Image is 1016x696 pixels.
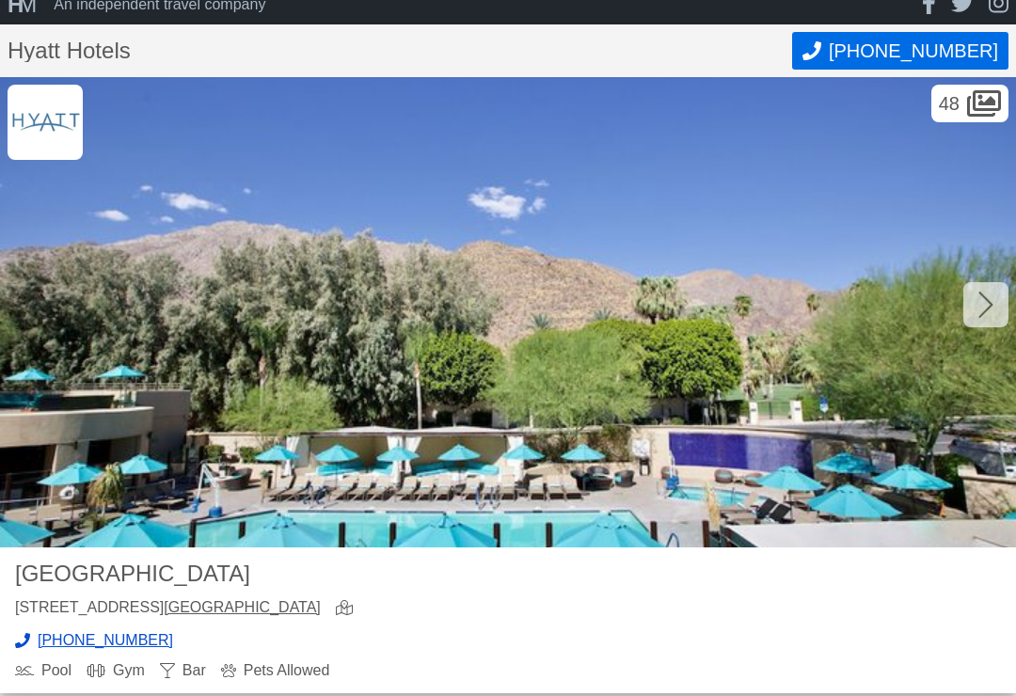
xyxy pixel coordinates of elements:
div: Pets Allowed [221,663,330,678]
button: Call [792,32,1008,70]
img: Hyatt Hotels [8,85,83,160]
div: Gym [87,663,145,678]
div: 48 [931,85,1008,122]
a: [GEOGRAPHIC_DATA] [164,599,321,615]
div: [STREET_ADDRESS] [15,600,321,618]
a: view map [336,600,360,618]
span: [PHONE_NUMBER] [38,633,173,648]
span: [PHONE_NUMBER] [829,40,998,62]
div: Pool [15,663,71,678]
div: Bar [160,663,206,678]
h2: [GEOGRAPHIC_DATA] [15,562,493,585]
h1: Hyatt Hotels [8,40,792,62]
